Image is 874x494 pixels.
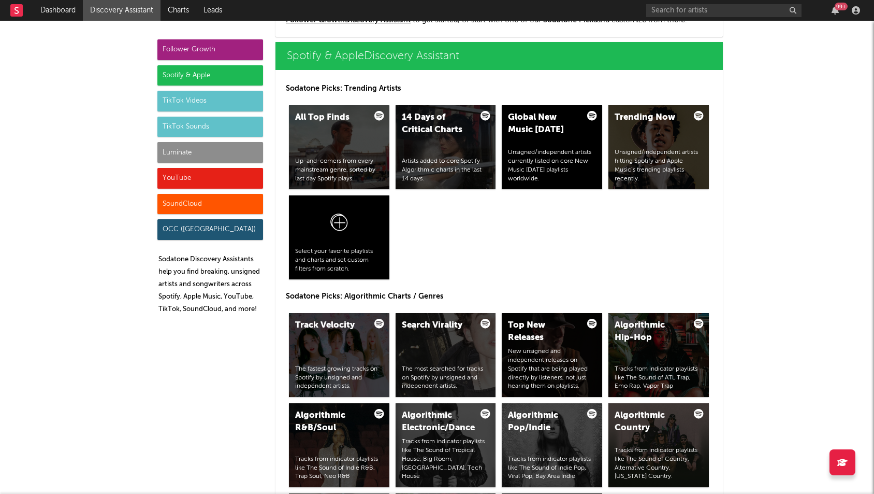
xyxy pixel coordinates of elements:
div: Luminate [157,142,263,163]
div: Tracks from indicator playlists like The Sound of Country, Alternative Country, [US_STATE] Country. [615,446,703,481]
div: Algorithmic Pop/Indie [508,410,578,434]
div: New unsigned and independent releases on Spotify that are being played directly by listeners, not... [508,347,596,391]
div: TikTok Sounds [157,117,263,137]
a: Follower GrowthDiscovery Assistant [286,17,411,24]
a: Algorithmic Electronic/DanceTracks from indicator playlists like The Sound of Tropical House, Big... [396,403,496,487]
input: Search for artists [646,4,802,17]
a: Search ViralityThe most searched for tracks on Spotify by unsigned and independent artists. [396,313,496,397]
div: Tracks from indicator playlists like The Sound of ATL Trap, Emo Rap, Vapor Trap [615,365,703,391]
div: YouTube [157,168,263,189]
p: Sodatone Picks: Algorithmic Charts / Genres [286,290,712,303]
div: All Top Finds [295,111,366,124]
a: Algorithmic CountryTracks from indicator playlists like The Sound of Country, Alternative Country... [608,403,709,487]
div: Select your favorite playlists and charts and set custom filters from scratch. [295,247,383,273]
a: All Top FindsUp-and-comers from every mainstream genre, sorted by last day Spotify plays. [289,105,389,189]
a: Global New Music [DATE]Unsigned/independent artists currently listed on core New Music [DATE] pla... [502,105,602,189]
div: SoundCloud [157,194,263,215]
div: Tracks from indicator playlists like The Sound of Indie Pop, Viral Pop, Bay Area Indie [508,455,596,481]
div: Tracks from indicator playlists like The Sound of Indie R&B, Trap Soul, Neo R&B [295,455,383,481]
p: Sodatone Picks: Trending Artists [286,82,712,95]
a: Track VelocityThe fastest growing tracks on Spotify by unsigned and independent artists. [289,313,389,397]
div: Spotify & Apple [157,65,263,86]
a: Select your favorite playlists and charts and set custom filters from scratch. [289,195,389,279]
div: Trending Now [615,111,685,124]
div: Tracks from indicator playlists like The Sound of Tropical House, Big Room, [GEOGRAPHIC_DATA], Te... [402,437,490,481]
div: TikTok Videos [157,91,263,111]
div: Top New Releases [508,319,578,344]
a: Trending NowUnsigned/independent artists hitting Spotify and Apple Music’s trending playlists rec... [608,105,709,189]
a: 14 Days of Critical ChartsArtists added to core Spotify Algorithmic charts in the last 14 days. [396,105,496,189]
div: Unsigned/independent artists currently listed on core New Music [DATE] playlists worldwide. [508,148,596,183]
a: Algorithmic Pop/IndieTracks from indicator playlists like The Sound of Indie Pop, Viral Pop, Bay ... [502,403,602,487]
div: Algorithmic Hip-Hop [615,319,685,344]
div: 99 + [835,3,848,10]
div: The most searched for tracks on Spotify by unsigned and independent artists. [402,365,490,391]
div: Follower Growth [157,39,263,60]
div: Artists added to core Spotify Algorithmic charts in the last 14 days. [402,157,490,183]
div: Up-and-comers from every mainstream genre, sorted by last day Spotify plays. [295,157,383,183]
div: Unsigned/independent artists hitting Spotify and Apple Music’s trending playlists recently. [615,148,703,183]
p: Sodatone Discovery Assistants help you find breaking, unsigned artists and songwriters across Spo... [158,253,263,316]
div: Global New Music [DATE] [508,111,578,136]
div: 14 Days of Critical Charts [402,111,472,136]
div: The fastest growing tracks on Spotify by unsigned and independent artists. [295,365,383,391]
div: Algorithmic R&B/Soul [295,410,366,434]
div: Search Virality [402,319,472,332]
button: 99+ [832,6,839,15]
span: Sodatone Picks [543,17,597,24]
a: Algorithmic Hip-HopTracks from indicator playlists like The Sound of ATL Trap, Emo Rap, Vapor Trap [608,313,709,397]
div: OCC ([GEOGRAPHIC_DATA]) [157,219,263,240]
div: Algorithmic Electronic/Dance [402,410,472,434]
a: Spotify & AppleDiscovery Assistant [275,42,723,70]
div: Algorithmic Country [615,410,685,434]
a: Top New ReleasesNew unsigned and independent releases on Spotify that are being played directly b... [502,313,602,397]
a: Algorithmic R&B/SoulTracks from indicator playlists like The Sound of Indie R&B, Trap Soul, Neo R&B [289,403,389,487]
div: Track Velocity [295,319,366,332]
